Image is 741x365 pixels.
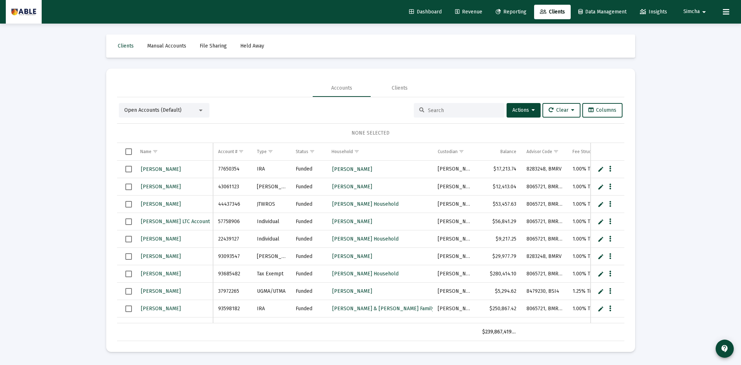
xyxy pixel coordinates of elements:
a: [PERSON_NAME] Household [332,268,399,279]
div: Funded [296,305,321,312]
a: Held Away [234,39,270,53]
td: 57758906 [213,213,251,230]
td: 8065721, BMRW [521,300,568,317]
td: 8065721, BMRW [521,265,568,283]
td: Column Fee Structure(s) [567,143,620,160]
span: Data Management [578,9,626,15]
td: $12,413.04 [477,178,521,196]
td: 43061123 [213,178,251,196]
span: Clients [118,43,134,49]
td: Column Account # [213,143,251,160]
span: Show filter options for column 'Type' [268,149,273,154]
td: [PERSON_NAME] [433,230,477,248]
td: 37972265 [213,283,251,300]
a: [PERSON_NAME] [140,286,182,296]
div: Select row [125,253,132,260]
span: [PERSON_NAME] [332,166,372,172]
span: Manual Accounts [147,43,186,49]
div: Funded [296,253,321,260]
div: $239,867,419.85 [482,328,516,336]
a: [PERSON_NAME] LTC Account [140,216,211,227]
td: IRA [252,300,291,317]
a: [PERSON_NAME] [140,303,182,314]
td: $5,294.62 [477,283,521,300]
a: [PERSON_NAME] [140,234,182,244]
span: [PERSON_NAME] Household [332,201,399,207]
button: Clear [542,103,580,118]
span: Revenue [455,9,482,15]
td: [PERSON_NAME] [433,178,477,196]
a: [PERSON_NAME] [332,251,373,262]
td: [PERSON_NAME] [433,161,477,178]
td: [PERSON_NAME] [433,248,477,265]
td: Column Household [326,143,433,160]
td: 1.00% Tier [567,213,620,230]
span: [PERSON_NAME] [141,305,181,312]
td: 1.00% Tier [567,248,620,265]
a: [PERSON_NAME] Household [332,234,399,244]
td: Column Custodian [433,143,477,160]
div: Type [257,149,267,155]
div: Balance [500,149,516,155]
td: 1.00% Tier [567,196,620,213]
td: 93685482 [213,265,251,283]
a: Edit [598,271,604,277]
a: [PERSON_NAME] Household [332,199,399,209]
td: Individual [252,213,291,230]
mat-icon: arrow_drop_down [700,5,708,19]
td: $304,325.13 [477,317,521,335]
td: Column Name [135,143,213,160]
a: Dashboard [403,5,447,19]
div: Funded [296,165,321,173]
td: Tax Exempt [252,265,291,283]
a: [PERSON_NAME] [332,181,373,192]
td: 93093547 [213,248,251,265]
a: [PERSON_NAME] [332,216,373,227]
a: [PERSON_NAME] [140,199,182,209]
span: File Sharing [200,43,227,49]
td: Column Balance [477,143,521,160]
div: Accounts [331,85,352,92]
div: Fee Structure(s) [573,149,604,155]
span: Show filter options for column 'Household' [354,149,359,154]
span: Show filter options for column 'Status' [309,149,315,154]
div: Funded [296,183,321,190]
span: Insights [640,9,667,15]
td: UGMA/UTMA [252,283,291,300]
span: [PERSON_NAME] [141,253,181,259]
a: Edit [598,166,604,172]
a: Edit [598,288,604,295]
td: $56,841.29 [477,213,521,230]
div: Select row [125,305,132,312]
button: Columns [582,103,623,118]
div: Funded [296,270,321,278]
td: JTWROS [252,196,291,213]
span: [PERSON_NAME] LTC Account [141,218,210,225]
a: [PERSON_NAME] [140,164,182,175]
mat-icon: contact_support [720,344,729,353]
div: Advisor Code [526,149,552,155]
td: $280,414.10 [477,265,521,283]
div: Select row [125,218,132,225]
td: 1.00% Tier [567,265,620,283]
td: 8065721, BMRW [521,230,568,248]
div: Funded [296,323,321,330]
div: Select row [125,288,132,295]
span: [PERSON_NAME] Household [332,236,399,242]
div: Data grid [117,143,624,341]
td: $9,217.25 [477,230,521,248]
a: Edit [598,218,604,225]
a: Insights [634,5,673,19]
a: File Sharing [194,39,233,53]
td: 8479230, BSI4 [521,283,568,300]
span: Clear [549,107,574,113]
div: Select row [125,323,132,329]
div: Household [332,149,353,155]
a: Edit [598,323,604,329]
a: [PERSON_NAME] [332,286,373,296]
span: [PERSON_NAME] [141,201,181,207]
td: [PERSON_NAME] [433,265,477,283]
td: 8283248, BMRV [521,248,568,265]
td: 22439127 [213,230,251,248]
span: Simcha [683,9,700,15]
